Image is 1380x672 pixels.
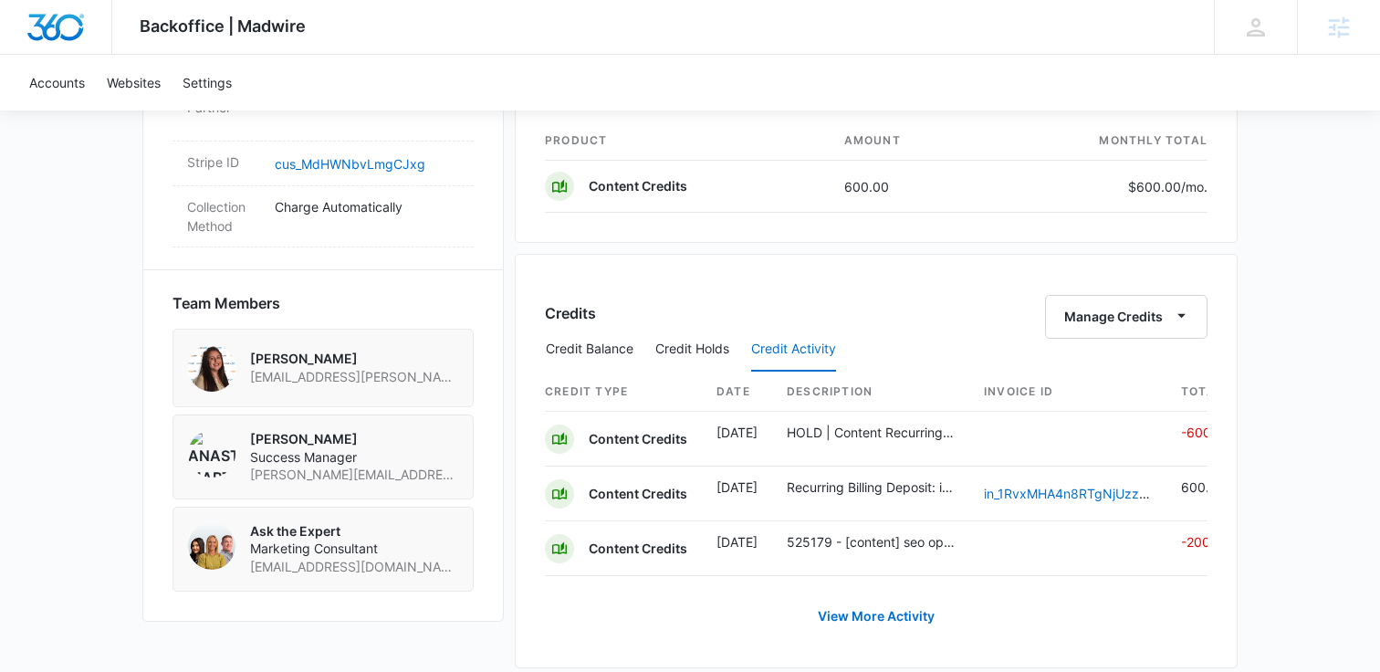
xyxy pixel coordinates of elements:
p: [PERSON_NAME] [250,350,458,368]
span: /mo. [1181,179,1207,194]
dt: Collection Method [187,197,260,236]
p: [DATE] [716,478,758,497]
dt: Stripe ID [187,152,260,172]
img: Ask the Expert [188,522,235,570]
button: Credit Activity [751,328,836,372]
img: Audriana Talamantes [188,344,235,392]
span: [PERSON_NAME][EMAIL_ADDRESS][PERSON_NAME][DOMAIN_NAME] [250,466,458,484]
p: [DATE] [716,532,758,551]
span: Backoffice | Madwire [140,16,306,36]
p: Recurring Billing Deposit: in_1RvxMHA4n8RTgNjUzzckzDDC [787,478,955,497]
div: Stripe IDcus_MdHWNbvLmgCJxg [172,142,474,186]
a: Accounts [18,55,96,110]
span: Marketing Consultant [250,540,458,558]
p: 525179 - [content] seo optimization [787,532,955,551]
a: View More Activity [800,594,953,638]
th: Date [702,373,772,412]
p: 600.00 [1181,478,1231,497]
th: Total [1166,373,1231,412]
h3: Credits [545,302,596,324]
p: Content Credits [589,177,687,195]
div: Partner- [172,87,474,142]
th: Invoice ID [969,373,1166,412]
a: Websites [96,55,172,110]
th: product [545,121,830,161]
button: Credit Balance [546,328,633,372]
th: Credit Type [545,373,702,412]
p: $600.00 [1122,177,1207,196]
p: Content Credits [589,485,687,503]
img: Anastasia Martin-Wegryn [188,430,235,478]
p: [PERSON_NAME] [250,430,458,448]
p: -600.00 [1181,423,1231,442]
a: cus_MdHWNbvLmgCJxg [275,156,425,172]
p: Ask the Expert [250,522,458,541]
p: -200.00 [1181,532,1231,551]
p: Charge Automatically [275,197,459,216]
th: Description [772,373,969,412]
a: Settings [172,55,243,110]
th: monthly total [985,121,1207,161]
p: Content Credits [589,430,687,448]
span: Success Manager [250,448,458,467]
th: amount [830,121,986,161]
span: [EMAIL_ADDRESS][PERSON_NAME][DOMAIN_NAME] [250,368,458,386]
button: Manage Credits [1045,295,1207,339]
td: 600.00 [830,161,986,213]
p: [DATE] [716,423,758,442]
div: Collection MethodCharge Automatically [172,186,474,247]
span: Team Members [172,292,280,314]
p: Content Credits [589,540,687,558]
button: Credit Holds [655,328,729,372]
p: HOLD | Content Recurring - M36751 [787,423,955,442]
span: [EMAIL_ADDRESS][DOMAIN_NAME] [250,558,458,576]
a: in_1RvxMHA4n8RTgNjUzzckzDDC [984,486,1188,501]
